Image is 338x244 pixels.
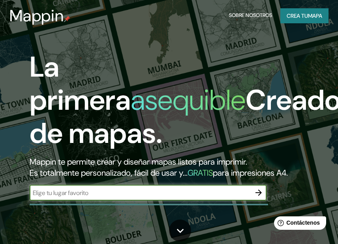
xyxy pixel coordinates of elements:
[30,188,251,197] input: Elige tu lugar favorito
[213,167,288,178] font: para impresiones A4.
[308,12,322,19] font: mapa
[227,8,274,23] button: Sobre nosotros
[30,49,131,118] font: La primera
[268,213,329,235] iframe: Lanzador de widgets de ayuda
[9,5,64,26] font: Mappin
[287,12,308,19] font: Crea tu
[188,167,213,178] font: GRATIS
[30,156,247,167] font: Mappin te permite crear y diseñar mapas listos para imprimir.
[30,167,188,178] font: Es totalmente personalizado, fácil de usar y...
[131,82,246,118] font: asequible
[64,16,70,22] img: pin de mapeo
[280,8,329,23] button: Crea tumapa
[229,12,272,19] font: Sobre nosotros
